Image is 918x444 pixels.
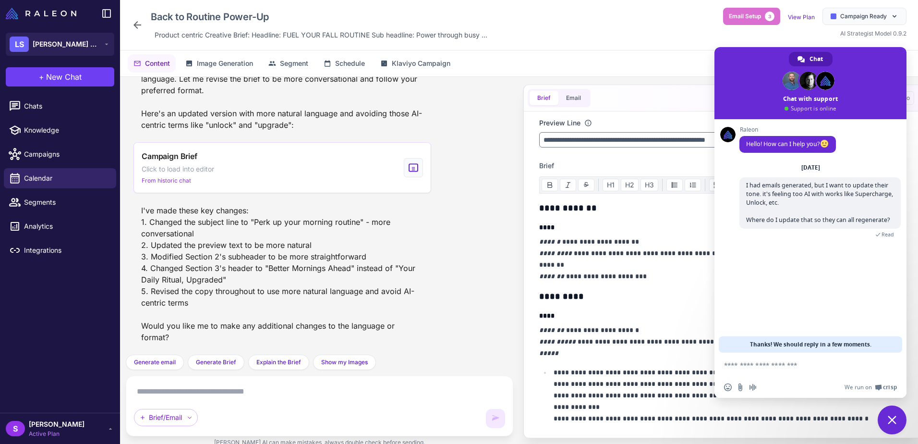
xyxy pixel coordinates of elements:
span: Hello! How can I help you? [746,140,829,148]
span: Calendar [24,173,109,184]
span: I had emails generated, but I want to update their tone. it's feeling too AI with works like Supe... [746,181,893,224]
button: Brief [530,91,558,105]
span: Product centric Creative Brief: Headline: FUEL YOUR FALL ROUTINE Sub headline: Power through busy... [155,30,487,40]
span: Click to load into editor [142,164,214,174]
a: Calendar [4,168,116,188]
span: Send a file [737,383,744,391]
button: Klaviyo Campaign [374,54,456,73]
div: Click to edit description [151,28,491,42]
button: H1 [603,179,619,191]
div: S [6,421,25,436]
div: Click to edit campaign name [147,8,491,26]
img: Raleon Logo [6,8,76,19]
span: Generate Brief [196,358,236,367]
span: Crisp [883,383,897,391]
span: Segments [24,197,109,208]
span: Show my Images [321,358,368,367]
button: Schedule [318,54,371,73]
span: Knowledge [24,125,109,136]
button: Generate Brief [188,355,244,370]
span: [PERSON_NAME] [29,419,85,430]
span: + [39,71,44,83]
span: Thanks! We should reply in a few moments. [750,336,871,353]
button: +New Chat [6,67,114,86]
span: We run on [845,383,872,391]
a: We run onCrisp [845,383,897,391]
span: Integrations [24,245,109,256]
button: Email Setup3 [723,8,780,25]
button: Generate email [126,355,184,370]
span: Brief [539,160,554,171]
a: Analytics [4,216,116,236]
span: 3 [765,12,774,21]
div: LS [10,37,29,52]
textarea: Compose your message... [724,353,878,377]
label: Preview Line [539,118,580,128]
a: Segments [4,192,116,212]
span: Raleon [739,126,836,133]
span: New Chat [46,71,82,83]
span: Klaviyo Campaign [392,58,450,69]
span: Analytics [24,221,109,232]
div: Brief/Email [134,409,198,426]
button: Explain the Brief [248,355,309,370]
span: Read [882,231,894,238]
span: Chats [24,101,109,111]
button: Image Generation [180,54,259,73]
button: LS[PERSON_NAME] Superfood [6,33,114,56]
span: Content [145,58,170,69]
button: Segment [263,54,314,73]
span: AI Strategist Model 0.9.2 [840,30,906,37]
div: I've made these key changes: 1. Changed the subject line to "Perk up your morning routine" - more... [133,201,431,347]
div: [DATE] [801,165,820,171]
span: Generate email [134,358,176,367]
span: Campaigns [24,149,109,160]
a: Close chat [878,406,906,434]
span: Insert an emoji [724,383,732,391]
button: H2 [621,179,639,191]
span: Active Plan [29,430,85,438]
button: Content [128,54,176,73]
button: Show my Images [313,355,376,370]
span: Campaign Ready [840,12,887,21]
a: Knowledge [4,120,116,140]
span: Segment [280,58,308,69]
span: Audio message [749,383,757,391]
a: Chat [789,52,833,66]
a: View Plan [788,13,815,21]
a: Integrations [4,240,116,260]
div: I apologize for missing your formatting request and for using AI-centric language. Let me revise ... [133,58,431,135]
span: From historic chat [142,176,191,185]
button: Email [558,91,589,105]
span: Schedule [335,58,365,69]
span: [PERSON_NAME] Superfood [33,39,100,49]
span: Email Setup [729,12,761,21]
button: H3 [640,179,658,191]
span: Image Generation [197,58,253,69]
a: Campaigns [4,144,116,164]
a: Chats [4,96,116,116]
span: Campaign Brief [142,150,197,162]
span: Explain the Brief [256,358,301,367]
span: Chat [809,52,823,66]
